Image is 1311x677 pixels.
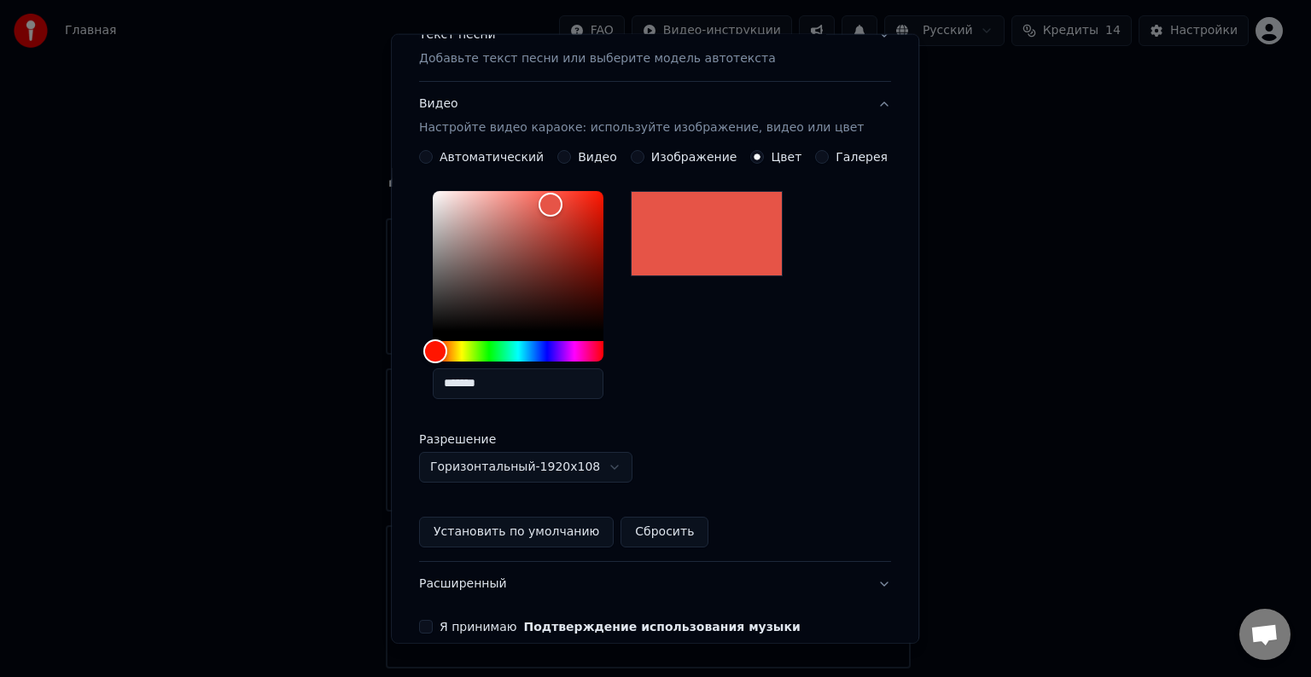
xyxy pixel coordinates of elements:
div: ВидеоНастройте видео караоке: используйте изображение, видео или цвет [419,150,891,561]
button: Я принимаю [524,621,801,633]
button: Расширенный [419,562,891,606]
div: Текст песни [419,26,496,43]
div: Hue [433,341,603,362]
button: ВидеоНастройте видео караоке: используйте изображение, видео или цвет [419,82,891,150]
button: Текст песниДобавьте текст песни или выберите модель автотекста [419,13,891,81]
label: Цвет [772,151,802,163]
label: Изображение [651,151,737,163]
label: Видео [578,151,617,163]
button: Установить по умолчанию [419,517,614,547]
div: Color [433,191,603,331]
label: Автоматический [440,151,544,163]
button: Сбросить [621,517,709,547]
p: Настройте видео караоке: используйте изображение, видео или цвет [419,119,864,136]
p: Добавьте текст песни или выберите модель автотекста [419,50,776,67]
div: Видео [419,95,864,136]
label: Галерея [836,151,889,163]
label: Разрешение [419,433,590,445]
label: Я принимаю [440,621,801,633]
